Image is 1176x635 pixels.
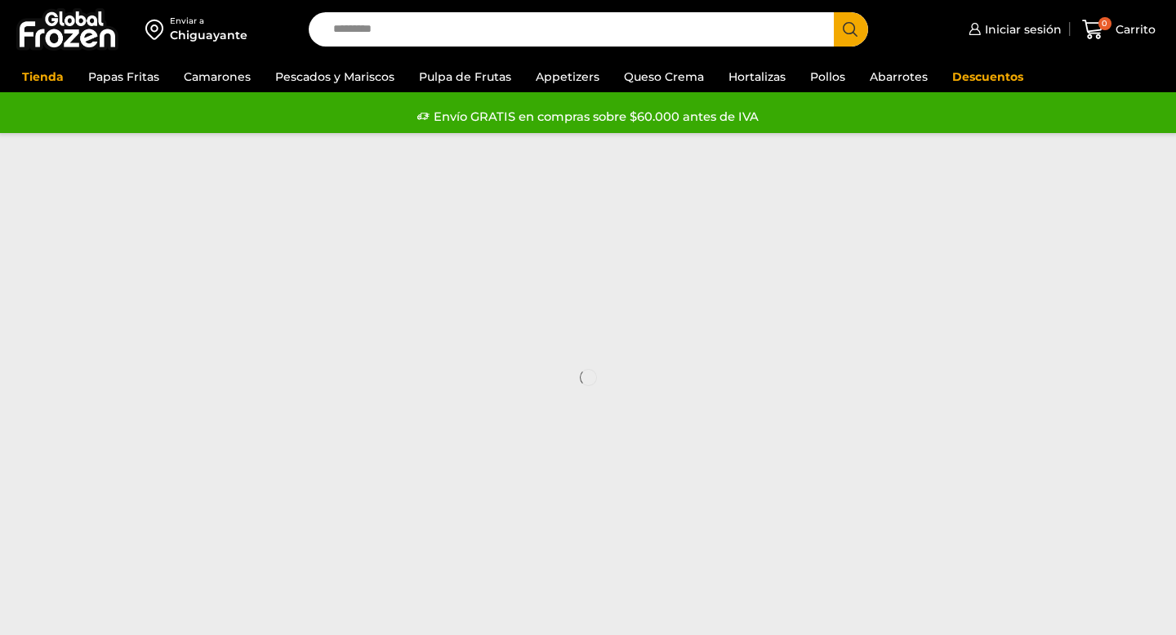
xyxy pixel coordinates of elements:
[14,61,72,92] a: Tienda
[944,61,1031,92] a: Descuentos
[802,61,853,92] a: Pollos
[170,27,247,43] div: Chiguayante
[1098,17,1111,30] span: 0
[145,16,170,43] img: address-field-icon.svg
[80,61,167,92] a: Papas Fritas
[862,61,936,92] a: Abarrotes
[411,61,519,92] a: Pulpa de Frutas
[267,61,403,92] a: Pescados y Mariscos
[964,13,1062,46] a: Iniciar sesión
[176,61,259,92] a: Camarones
[616,61,712,92] a: Queso Crema
[1111,21,1156,38] span: Carrito
[1078,11,1160,49] a: 0 Carrito
[720,61,794,92] a: Hortalizas
[528,61,608,92] a: Appetizers
[834,12,868,47] button: Search button
[981,21,1062,38] span: Iniciar sesión
[170,16,247,27] div: Enviar a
